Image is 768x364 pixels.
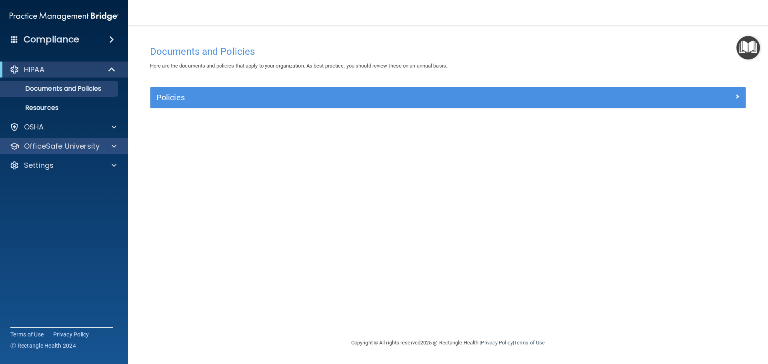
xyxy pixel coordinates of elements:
p: Settings [24,161,54,170]
span: Here are the documents and policies that apply to your organization. As best practice, you should... [150,63,447,69]
div: Copyright © All rights reserved 2025 @ Rectangle Health | | [302,330,594,356]
h5: Policies [156,93,591,102]
a: OSHA [10,122,116,132]
a: Privacy Policy [481,340,512,346]
a: Policies [156,91,740,104]
button: Open Resource Center [736,36,760,60]
a: Settings [10,161,116,170]
img: PMB logo [10,8,118,24]
a: OfficeSafe University [10,141,116,151]
a: Terms of Use [10,330,44,338]
p: Documents and Policies [5,85,114,93]
a: HIPAA [10,65,116,74]
p: Resources [5,104,114,112]
a: Privacy Policy [53,330,89,338]
p: HIPAA [24,65,44,74]
h4: Documents and Policies [150,46,746,57]
a: Terms of Use [514,340,545,346]
span: Ⓒ Rectangle Health 2024 [10,342,76,350]
p: OfficeSafe University [24,141,100,151]
h4: Compliance [24,34,79,45]
p: OSHA [24,122,44,132]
